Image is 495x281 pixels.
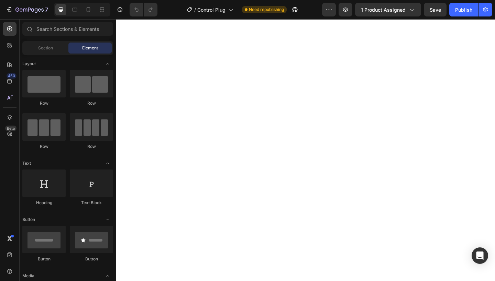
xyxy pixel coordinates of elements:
[102,158,113,169] span: Toggle open
[455,6,472,13] div: Publish
[22,256,66,262] div: Button
[116,19,495,281] iframe: Design area
[5,126,16,131] div: Beta
[102,214,113,225] span: Toggle open
[102,58,113,69] span: Toggle open
[130,3,157,16] div: Undo/Redo
[38,45,53,51] span: Section
[430,7,441,13] span: Save
[424,3,447,16] button: Save
[355,3,421,16] button: 1 product assigned
[7,73,16,79] div: 450
[22,273,34,279] span: Media
[22,216,35,223] span: Button
[70,100,113,106] div: Row
[22,61,36,67] span: Layout
[472,247,488,264] div: Open Intercom Messenger
[22,100,66,106] div: Row
[361,6,406,13] span: 1 product assigned
[22,143,66,150] div: Row
[70,200,113,206] div: Text Block
[3,3,51,16] button: 7
[70,143,113,150] div: Row
[22,160,31,166] span: Text
[197,6,225,13] span: Control Plug
[449,3,478,16] button: Publish
[249,7,284,13] span: Need republishing
[82,45,98,51] span: Element
[22,22,113,36] input: Search Sections & Elements
[194,6,196,13] span: /
[22,200,66,206] div: Heading
[70,256,113,262] div: Button
[45,5,48,14] p: 7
